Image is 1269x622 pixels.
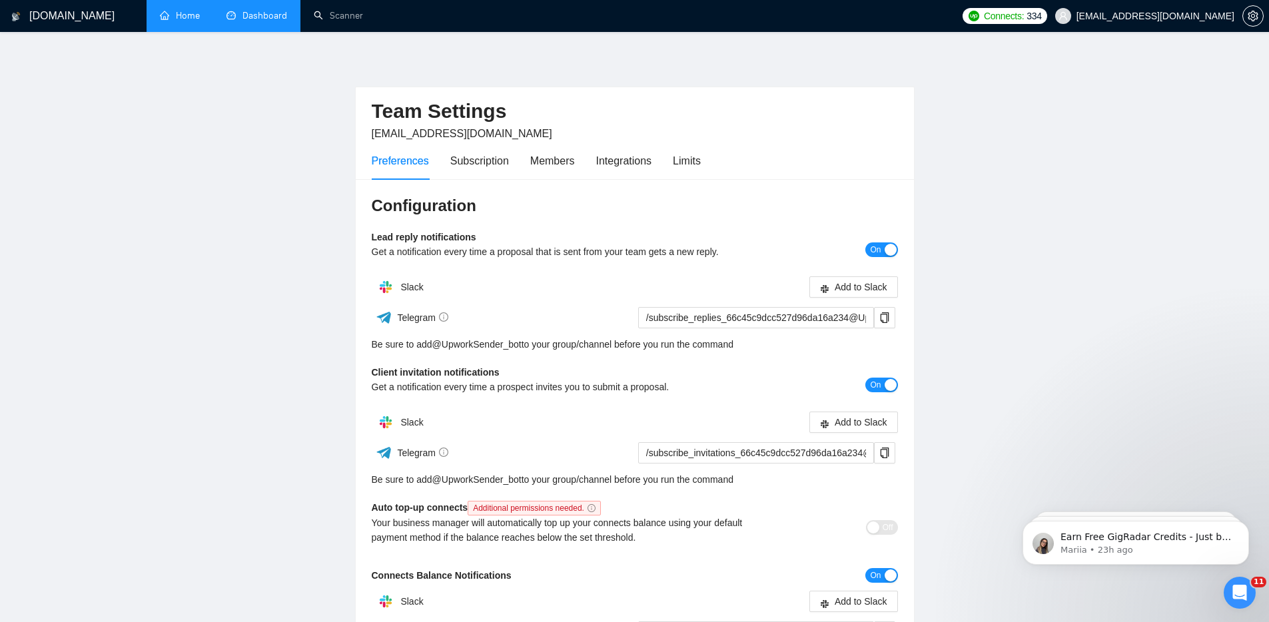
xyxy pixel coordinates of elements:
[883,520,893,535] span: Off
[400,596,423,607] span: Slack
[372,502,606,513] b: Auto top-up connects
[1027,9,1041,23] span: 334
[439,448,448,457] span: info-circle
[1224,577,1256,609] iframe: Intercom live chat
[372,588,399,615] img: hpQkSZIkSZIkSZIkSZIkSZIkSZIkSZIkSZIkSZIkSZIkSZIkSZIkSZIkSZIkSZIkSZIkSZIkSZIkSZIkSZIkSZIkSZIkSZIkS...
[1242,5,1264,27] button: setting
[372,195,898,216] h3: Configuration
[1003,493,1269,586] iframe: Intercom notifications message
[439,312,448,322] span: info-circle
[372,128,552,139] span: [EMAIL_ADDRESS][DOMAIN_NAME]
[468,501,601,515] span: Additional permissions needed.
[984,9,1024,23] span: Connects:
[372,274,399,300] img: hpQkSZIkSZIkSZIkSZIkSZIkSZIkSZIkSZIkSZIkSZIkSZIkSZIkSZIkSZIkSZIkSZIkSZIkSZIkSZIkSZIkSZIkSZIkSZIkS...
[11,6,21,27] img: logo
[432,337,522,352] a: @UpworkSender_bot
[160,10,200,21] a: homeHome
[400,417,423,428] span: Slack
[314,10,363,21] a: searchScanner
[875,448,895,458] span: copy
[376,444,392,461] img: ww3wtPAAAAAElFTkSuQmCC
[1251,577,1266,587] span: 11
[835,280,887,294] span: Add to Slack
[376,309,392,326] img: ww3wtPAAAAAElFTkSuQmCC
[400,282,423,292] span: Slack
[372,232,476,242] b: Lead reply notifications
[372,244,767,259] div: Get a notification every time a proposal that is sent from your team gets a new reply.
[372,367,500,378] b: Client invitation notifications
[820,419,829,429] span: slack
[870,242,881,257] span: On
[372,98,898,125] h2: Team Settings
[870,378,881,392] span: On
[588,504,596,512] span: info-circle
[809,276,898,298] button: slackAdd to Slack
[874,442,895,464] button: copy
[372,153,429,169] div: Preferences
[372,472,898,487] div: Be sure to add to your group/channel before you run the command
[809,591,898,612] button: slackAdd to Slack
[809,412,898,433] button: slackAdd to Slack
[969,11,979,21] img: upwork-logo.png
[1242,11,1264,21] a: setting
[372,337,898,352] div: Be sure to add to your group/channel before you run the command
[450,153,509,169] div: Subscription
[835,594,887,609] span: Add to Slack
[835,415,887,430] span: Add to Slack
[530,153,575,169] div: Members
[820,598,829,608] span: slack
[372,515,767,545] div: Your business manager will automatically top up your connects balance using your default payment ...
[372,570,512,581] b: Connects Balance Notifications
[226,10,287,21] a: dashboardDashboard
[1243,11,1263,21] span: setting
[596,153,652,169] div: Integrations
[372,380,767,394] div: Get a notification every time a prospect invites you to submit a proposal.
[820,284,829,294] span: slack
[432,472,522,487] a: @UpworkSender_bot
[673,153,701,169] div: Limits
[372,409,399,436] img: hpQkSZIkSZIkSZIkSZIkSZIkSZIkSZIkSZIkSZIkSZIkSZIkSZIkSZIkSZIkSZIkSZIkSZIkSZIkSZIkSZIkSZIkSZIkSZIkS...
[870,568,881,583] span: On
[397,312,448,323] span: Telegram
[874,307,895,328] button: copy
[875,312,895,323] span: copy
[1058,11,1068,21] span: user
[397,448,448,458] span: Telegram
